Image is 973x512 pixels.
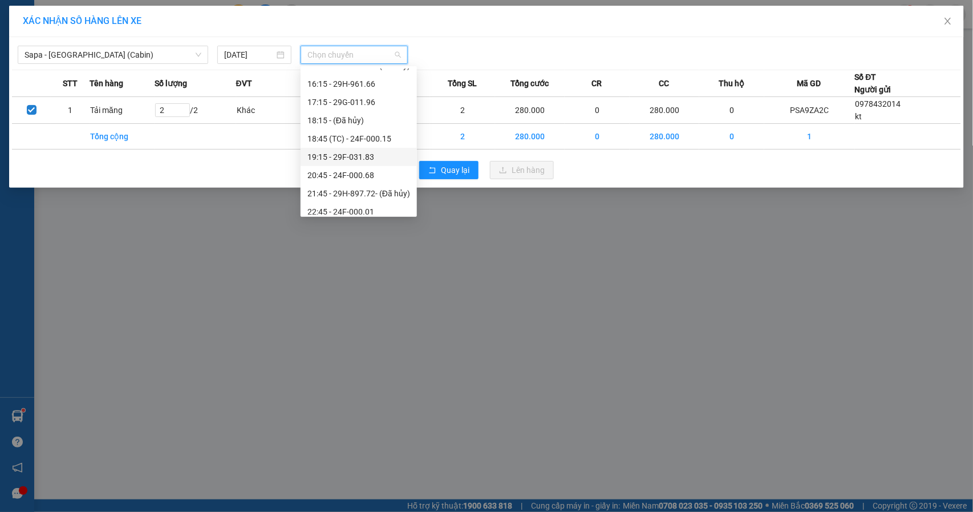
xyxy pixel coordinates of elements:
[630,124,700,150] td: 280.000
[419,161,479,179] button: rollbackQuay lại
[90,97,155,124] td: Tải măng
[430,124,495,150] td: 2
[307,187,410,200] div: 21:45 - 29H-897.72 - (Đã hủy)
[495,124,565,150] td: 280.000
[307,114,410,127] div: 18:15 - (Đã hủy)
[943,17,952,26] span: close
[430,97,495,124] td: 2
[90,77,123,90] span: Tên hàng
[155,97,236,124] td: / 2
[236,97,301,124] td: Khác
[63,77,78,90] span: STT
[224,49,274,61] input: 14/08/2025
[448,77,477,90] span: Tổng SL
[855,71,891,96] div: Số ĐT Người gửi
[236,77,252,90] span: ĐVT
[495,97,565,124] td: 280.000
[51,97,90,124] td: 1
[307,205,410,218] div: 22:45 - 24F-000.01
[490,161,554,179] button: uploadLên hàng
[856,99,901,108] span: 0978432014
[699,124,764,150] td: 0
[307,169,410,182] div: 20:45 - 24F-000.68
[856,112,862,121] span: kt
[565,124,630,150] td: 0
[155,77,187,90] span: Số lượng
[441,164,469,176] span: Quay lại
[592,77,602,90] span: CR
[797,77,821,90] span: Mã GD
[307,132,410,145] div: 18:45 (TC) - 24F-000.15
[699,97,764,124] td: 0
[719,77,744,90] span: Thu hộ
[90,124,155,150] td: Tổng cộng
[23,15,141,26] span: XÁC NHẬN SỐ HÀNG LÊN XE
[25,46,201,63] span: Sapa - Hà Nội (Cabin)
[307,46,401,63] span: Chọn chuyến
[307,78,410,90] div: 16:15 - 29H-961.66
[510,77,549,90] span: Tổng cước
[659,77,670,90] span: CC
[565,97,630,124] td: 0
[428,166,436,175] span: rollback
[764,124,855,150] td: 1
[307,151,410,163] div: 19:15 - 29F-031.83
[764,97,855,124] td: PSA9ZA2C
[307,96,410,108] div: 17:15 - 29G-011.96
[630,97,700,124] td: 280.000
[932,6,964,38] button: Close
